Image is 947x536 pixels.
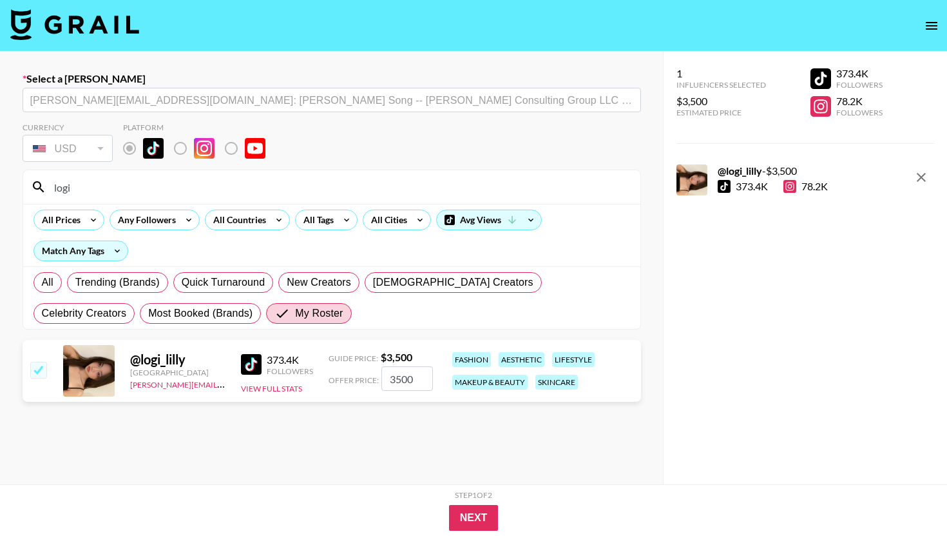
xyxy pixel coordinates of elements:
strong: @ logi_lilly [718,164,762,177]
div: aesthetic [499,352,544,367]
div: Step 1 of 2 [455,490,492,500]
div: 1 [676,67,766,80]
div: 78.2K [783,180,828,193]
div: USD [25,137,110,160]
span: Celebrity Creators [42,306,127,321]
div: Avg Views [437,210,541,230]
div: Followers [836,108,883,117]
button: View Full Stats [241,384,302,393]
img: YouTube [245,138,265,159]
span: Offer Price: [329,375,379,385]
div: Any Followers [110,210,178,230]
div: 373.4K [736,180,768,193]
div: $3,500 [676,95,766,108]
span: [DEMOGRAPHIC_DATA] Creators [373,275,533,290]
span: All [42,275,53,290]
div: 373.4K [267,353,313,366]
div: fashion [452,352,491,367]
div: Followers [267,366,313,376]
div: @ logi_lilly [130,352,225,368]
div: skincare [535,375,578,390]
div: Remove selected talent to change platforms [123,135,276,162]
strong: $ 3,500 [381,351,412,363]
div: Currency [23,123,113,132]
div: - $ 3,500 [718,164,828,177]
div: Influencers Selected [676,80,766,90]
span: Guide Price: [329,353,378,363]
div: [GEOGRAPHIC_DATA] [130,368,225,377]
button: open drawer [919,13,944,39]
div: makeup & beauty [452,375,528,390]
div: All Prices [34,210,83,230]
div: lifestyle [552,352,595,367]
img: TikTok [143,138,164,159]
span: Quick Turnaround [182,275,265,290]
button: Next [449,505,499,531]
img: TikTok [241,354,262,375]
div: Followers [836,80,883,90]
input: Search by User Name [46,177,633,197]
a: [PERSON_NAME][EMAIL_ADDRESS][PERSON_NAME][DOMAIN_NAME] [130,377,382,390]
img: Grail Talent [10,9,139,40]
img: Instagram [194,138,215,159]
div: All Countries [206,210,269,230]
div: Estimated Price [676,108,766,117]
input: 3,500 [381,366,433,391]
div: Match Any Tags [34,241,128,261]
div: Currency is locked to USD [23,132,113,164]
span: New Creators [287,275,351,290]
span: My Roster [295,306,343,321]
div: 78.2K [836,95,883,108]
div: 373.4K [836,67,883,80]
span: Trending (Brands) [75,275,160,290]
div: All Cities [363,210,410,230]
div: Platform [123,123,276,132]
span: Most Booked (Brands) [148,306,253,321]
button: remove [908,164,934,190]
label: Select a [PERSON_NAME] [23,72,641,85]
div: All Tags [296,210,336,230]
